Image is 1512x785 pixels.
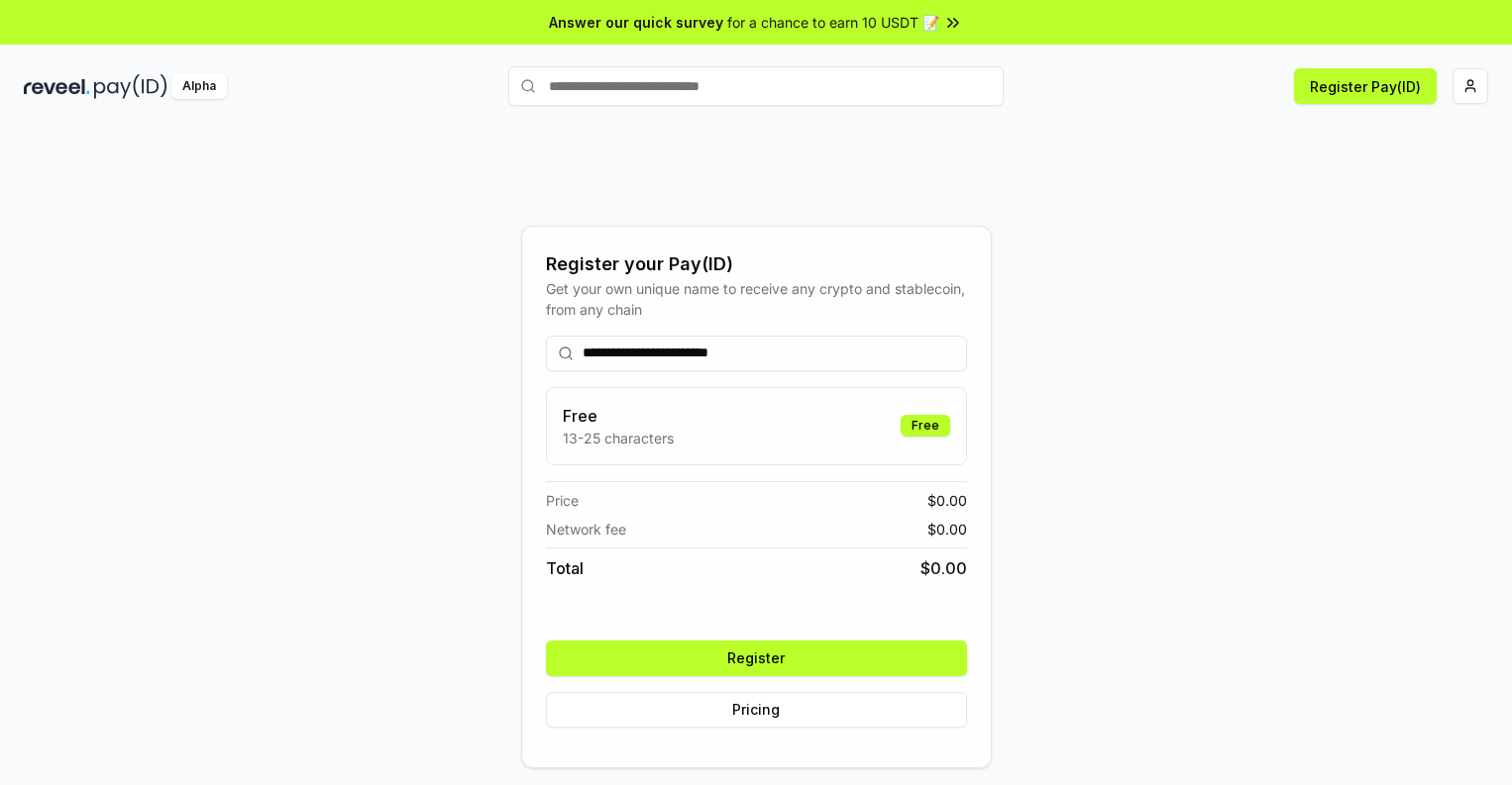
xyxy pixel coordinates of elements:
[927,490,967,511] span: $ 0.00
[727,12,939,33] span: for a chance to earn 10 USDT 📝
[171,74,227,99] div: Alpha
[901,415,950,437] div: Free
[546,250,967,278] div: Register your Pay(ID)
[563,428,674,448] p: 13-25 characters
[546,640,967,676] button: Register
[546,692,967,728] button: Pricing
[546,519,626,540] span: Network fee
[1294,68,1437,104] button: Register Pay(ID)
[546,556,584,580] span: Total
[927,519,967,540] span: $ 0.00
[920,556,967,580] span: $ 0.00
[563,404,674,428] h3: Free
[546,278,967,320] div: Get your own unique name to receive any crypto and stablecoin, from any chain
[546,490,579,511] span: Price
[549,12,723,33] span: Answer our quick survey
[94,74,167,99] img: pay_id
[24,74,90,99] img: reveel_dark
